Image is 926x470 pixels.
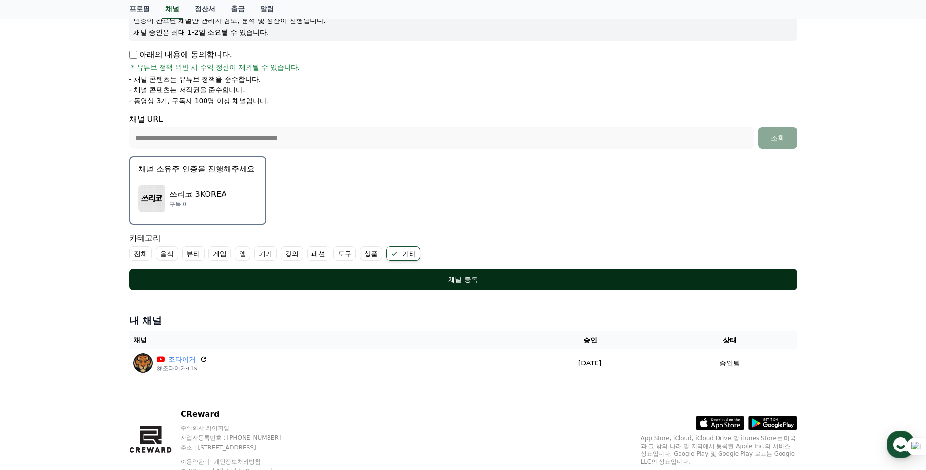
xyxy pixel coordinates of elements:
p: 아래의 내용에 동의합니다. [129,49,232,61]
p: 승인됨 [720,358,740,368]
label: 기타 [386,246,420,261]
th: 상태 [663,331,797,349]
img: 쓰리코 3KOREA [138,185,165,212]
p: 채널 승인은 최대 1-2일 소요될 수 있습니다. [133,27,793,37]
label: 패션 [307,246,329,261]
p: CReward [181,408,300,420]
th: 승인 [517,331,663,349]
p: App Store, iCloud, iCloud Drive 및 iTunes Store는 미국과 그 밖의 나라 및 지역에서 등록된 Apple Inc.의 서비스 상표입니다. Goo... [641,434,797,466]
p: 주식회사 와이피랩 [181,424,300,432]
p: - 채널 콘텐츠는 유튜브 정책을 준수합니다. [129,74,261,84]
label: 뷰티 [182,246,205,261]
p: 인증이 완료된 채널만 관리자 검토, 분석 및 정산이 진행됩니다. [133,16,793,25]
p: 사업자등록번호 : [PHONE_NUMBER] [181,434,300,442]
div: 카테고리 [129,233,797,261]
button: 채널 소유주 인증을 진행해주세요. 쓰리코 3KOREA 쓰리코 3KOREA 구독 0 [129,156,266,225]
span: 홈 [31,324,37,332]
p: 쓰리코 3KOREA [169,189,227,200]
p: - 채널 콘텐츠는 저작권을 준수합니다. [129,85,245,95]
a: 홈 [3,310,64,334]
label: 상품 [360,246,382,261]
p: 구독 0 [169,200,227,208]
span: 설정 [151,324,163,332]
label: 강의 [281,246,303,261]
button: 조회 [758,127,797,149]
h4: 내 채널 [129,314,797,327]
label: 도구 [333,246,356,261]
label: 기기 [254,246,277,261]
label: 음식 [156,246,178,261]
a: 조타이거 [168,354,196,364]
label: 게임 [208,246,231,261]
span: 대화 [89,325,101,333]
p: 채널 소유주 인증을 진행해주세요. [138,163,257,175]
th: 채널 [129,331,517,349]
a: 설정 [126,310,187,334]
a: 대화 [64,310,126,334]
span: * 유튜브 정책 위반 시 수익 정산이 제외될 수 있습니다. [131,63,300,72]
div: 채널 등록 [149,275,778,284]
p: 주소 : [STREET_ADDRESS] [181,444,300,451]
div: 채널 URL [129,113,797,149]
p: - 동영상 3개, 구독자 100명 이상 채널입니다. [129,96,269,106]
label: 앱 [235,246,250,261]
button: 채널 등록 [129,269,797,290]
a: 이용약관 [181,458,211,465]
label: 전체 [129,246,152,261]
img: 조타이거 [133,353,153,373]
a: 개인정보처리방침 [214,458,261,465]
div: 조회 [762,133,793,143]
p: @조타이거-r1s [157,364,207,372]
p: [DATE] [521,358,659,368]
